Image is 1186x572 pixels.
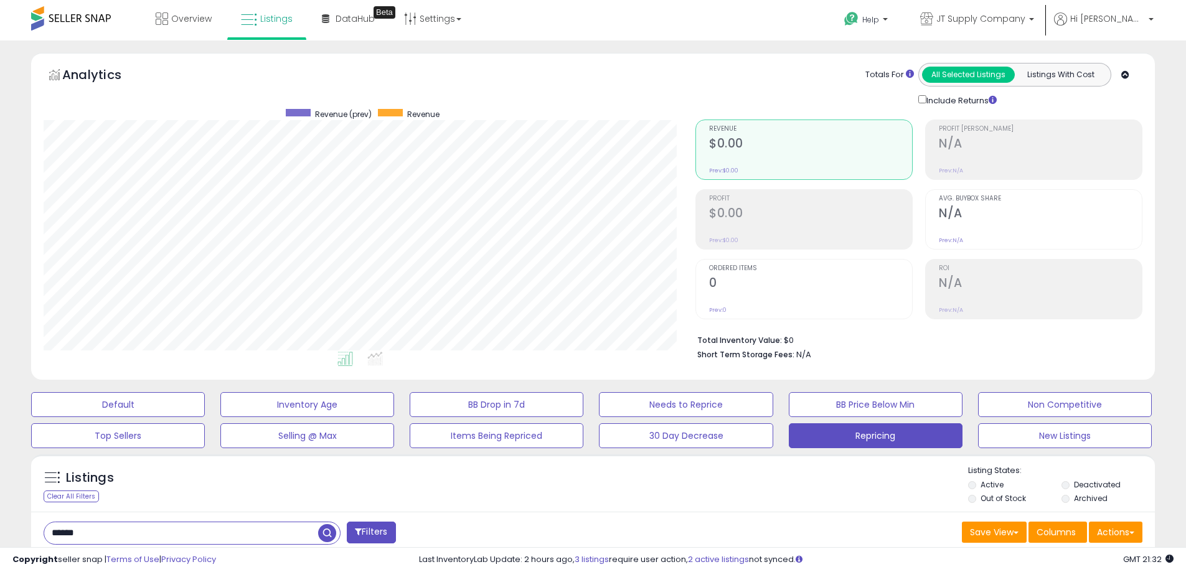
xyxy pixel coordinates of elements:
[709,265,912,272] span: Ordered Items
[709,276,912,293] h2: 0
[336,12,375,25] span: DataHub
[1123,553,1174,565] span: 2025-09-17 21:32 GMT
[709,237,738,244] small: Prev: $0.00
[697,335,782,345] b: Total Inventory Value:
[709,195,912,202] span: Profit
[709,167,738,174] small: Prev: $0.00
[709,206,912,223] h2: $0.00
[709,126,912,133] span: Revenue
[220,423,394,448] button: Selling @ Max
[407,109,440,120] span: Revenue
[1014,67,1107,83] button: Listings With Cost
[834,2,900,40] a: Help
[939,306,963,314] small: Prev: N/A
[981,493,1026,504] label: Out of Stock
[939,276,1142,293] h2: N/A
[978,423,1152,448] button: New Listings
[978,392,1152,417] button: Non Competitive
[315,109,372,120] span: Revenue (prev)
[575,553,609,565] a: 3 listings
[709,306,727,314] small: Prev: 0
[12,554,216,566] div: seller snap | |
[1070,12,1145,25] span: Hi [PERSON_NAME]
[1074,493,1108,504] label: Archived
[1074,479,1121,490] label: Deactivated
[31,423,205,448] button: Top Sellers
[939,206,1142,223] h2: N/A
[171,12,212,25] span: Overview
[410,392,583,417] button: BB Drop in 7d
[599,423,773,448] button: 30 Day Decrease
[968,465,1155,477] p: Listing States:
[939,126,1142,133] span: Profit [PERSON_NAME]
[66,469,114,487] h5: Listings
[410,423,583,448] button: Items Being Repriced
[220,392,394,417] button: Inventory Age
[936,12,1025,25] span: JT Supply Company
[796,349,811,360] span: N/A
[909,93,1012,107] div: Include Returns
[962,522,1027,543] button: Save View
[260,12,293,25] span: Listings
[939,136,1142,153] h2: N/A
[62,66,146,87] h5: Analytics
[922,67,1015,83] button: All Selected Listings
[939,167,963,174] small: Prev: N/A
[981,479,1004,490] label: Active
[31,392,205,417] button: Default
[939,195,1142,202] span: Avg. Buybox Share
[697,349,794,360] b: Short Term Storage Fees:
[374,6,395,19] div: Tooltip anchor
[106,553,159,565] a: Terms of Use
[419,554,1174,566] div: Last InventoryLab Update: 2 hours ago, require user action, not synced.
[688,553,749,565] a: 2 active listings
[1054,12,1154,40] a: Hi [PERSON_NAME]
[865,69,914,81] div: Totals For
[709,136,912,153] h2: $0.00
[599,392,773,417] button: Needs to Reprice
[1028,522,1087,543] button: Columns
[697,332,1133,347] li: $0
[862,14,879,25] span: Help
[789,423,962,448] button: Repricing
[939,237,963,244] small: Prev: N/A
[939,265,1142,272] span: ROI
[1037,526,1076,538] span: Columns
[12,553,58,565] strong: Copyright
[161,553,216,565] a: Privacy Policy
[1089,522,1142,543] button: Actions
[44,490,99,502] div: Clear All Filters
[789,392,962,417] button: BB Price Below Min
[347,522,395,543] button: Filters
[844,11,859,27] i: Get Help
